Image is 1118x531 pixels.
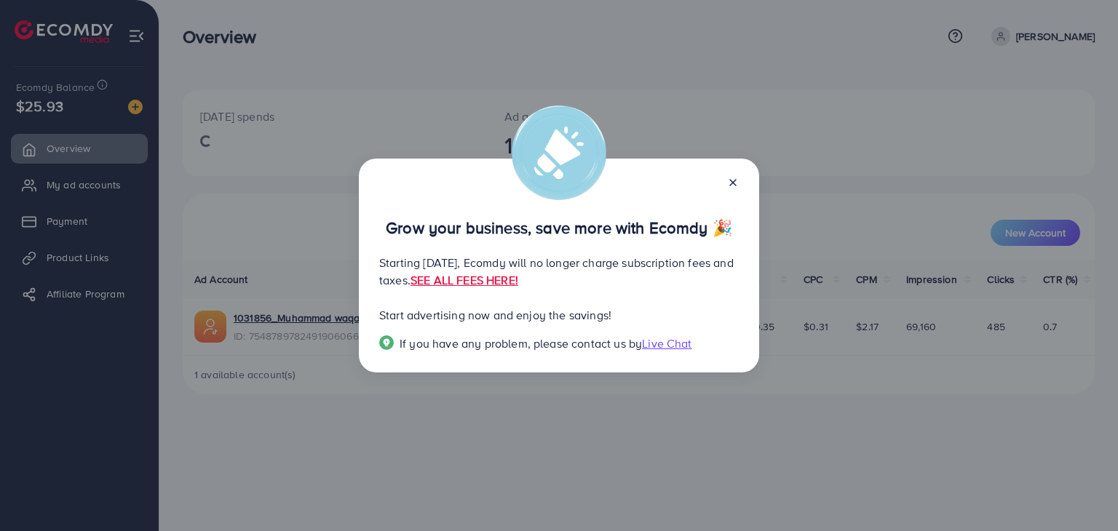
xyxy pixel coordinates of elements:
[512,105,606,200] img: alert
[379,306,739,324] p: Start advertising now and enjoy the savings!
[379,335,394,350] img: Popup guide
[411,272,518,288] a: SEE ALL FEES HERE!
[400,335,642,351] span: If you have any problem, please contact us by
[642,335,691,351] span: Live Chat
[379,219,739,236] p: Grow your business, save more with Ecomdy 🎉
[379,254,739,289] p: Starting [DATE], Ecomdy will no longer charge subscription fees and taxes.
